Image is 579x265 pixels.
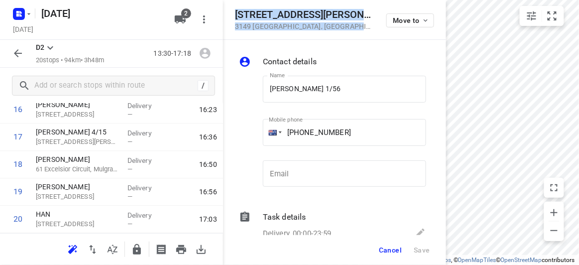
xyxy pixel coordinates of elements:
span: Reverse route [83,244,103,254]
div: 20 [14,215,23,224]
span: Print shipping labels [151,244,171,254]
div: Task detailsDelivery, 00:00-23:59 [239,211,426,241]
li: © 2025 , © , © © contributors [362,257,575,264]
p: Delivery [127,183,164,193]
p: Delivery, 00:00-23:59 [263,228,332,240]
span: 17:03 [199,215,217,225]
svg: Edit [414,227,426,239]
div: / [198,80,209,91]
span: 16:50 [199,160,217,170]
span: Sort by time window [103,244,122,254]
p: [PERSON_NAME] [36,182,119,192]
div: 16 [14,105,23,115]
button: Lock route [127,240,147,260]
span: Assign driver [195,48,215,58]
span: — [127,138,132,146]
label: Mobile phone [269,117,303,123]
p: Task details [263,211,306,223]
div: 18 [14,160,23,169]
span: — [127,221,132,228]
p: Delivery [127,129,164,138]
p: 3149 [GEOGRAPHIC_DATA] , [GEOGRAPHIC_DATA] [235,22,374,30]
span: 16:56 [199,187,217,197]
p: Delivery [127,101,164,111]
p: 13:30-17:18 [154,48,195,59]
div: Australia: + 61 [263,119,282,146]
p: 39 Waverley Park Drive, Mulgrave [36,220,119,230]
button: Move to [386,13,434,27]
span: — [127,166,132,173]
span: Move to [393,16,430,24]
p: [PERSON_NAME] [36,155,119,165]
a: OpenStreetMap [501,257,542,264]
p: 61 Excelsior Circuit, Mulgrave [36,165,119,175]
p: Delivery [127,211,164,221]
button: Cancel [375,241,406,259]
input: Add or search stops within route [34,78,198,94]
p: 45 Cavenagh Boulevard, Mulgrave [36,192,119,202]
h5: [DATE] [37,5,166,21]
div: 19 [14,187,23,197]
div: 17 [14,132,23,142]
button: 2 [170,9,190,29]
span: Print route [171,244,191,254]
span: Reoptimize route [63,244,83,254]
a: OpenMapTiles [458,257,496,264]
p: Delivery [127,156,164,166]
span: — [127,111,132,119]
span: 16:23 [199,105,217,115]
input: 1 (702) 123-4567 [263,119,426,146]
p: 29 Kilcatten Rise, Rowville [36,110,119,120]
p: 20 stops • 94km • 3h48m [36,56,104,65]
span: Cancel [379,246,402,254]
span: — [127,193,132,201]
span: Download route [191,244,211,254]
p: HAN [36,210,119,220]
span: 2 [181,8,191,18]
span: 16:36 [199,132,217,142]
p: [PERSON_NAME] [36,100,119,110]
h5: [STREET_ADDRESS][PERSON_NAME] [235,9,374,20]
div: small contained button group [520,6,564,26]
button: More [194,9,214,29]
p: [PERSON_NAME] 4/15 [36,128,119,137]
div: Contact details [239,56,426,70]
p: 15 Jamieson Avenue, Rowville [36,137,119,147]
p: D2 [36,42,44,53]
button: Map settings [522,6,542,26]
p: Contact details [263,56,317,68]
h5: Project date [9,23,37,35]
